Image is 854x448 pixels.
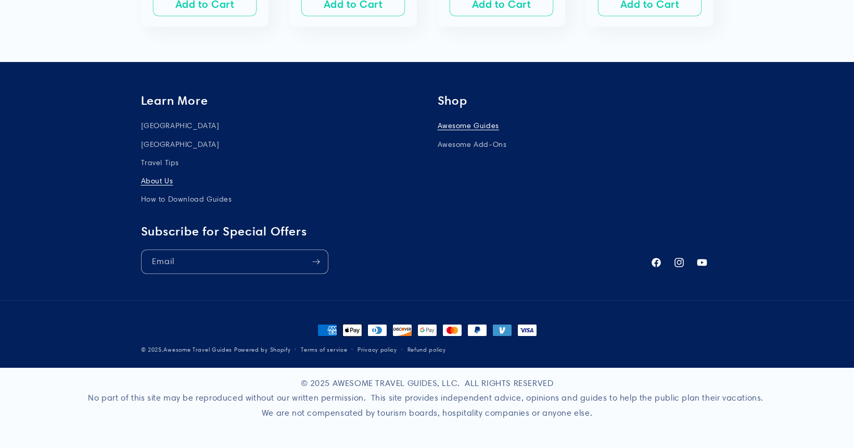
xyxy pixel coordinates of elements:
a: Awesome Guides [438,119,499,135]
a: Refund policy [407,345,446,355]
h2: Shop [438,93,713,108]
a: Awesome Add-Ons [438,135,507,154]
a: [GEOGRAPHIC_DATA] [141,119,220,135]
a: [GEOGRAPHIC_DATA] [141,135,220,154]
small: © 2025, [141,346,233,353]
a: Terms of service [301,345,347,355]
a: Powered by Shopify [234,346,291,353]
h2: Learn More [141,93,417,108]
button: Subscribe [305,250,328,274]
h2: Subscribe for Special Offers [141,224,640,239]
a: Travel Tips [141,154,180,172]
a: About Us [141,172,173,190]
a: Awesome Travel Guides [163,346,232,353]
a: Privacy policy [358,345,397,355]
div: © 2025 AWESOME TRAVEL GUIDES, LLC. ALL RIGHTS RESERVED No part of this site may be reproduced wit... [85,368,769,448]
a: How to Download Guides [141,190,232,208]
